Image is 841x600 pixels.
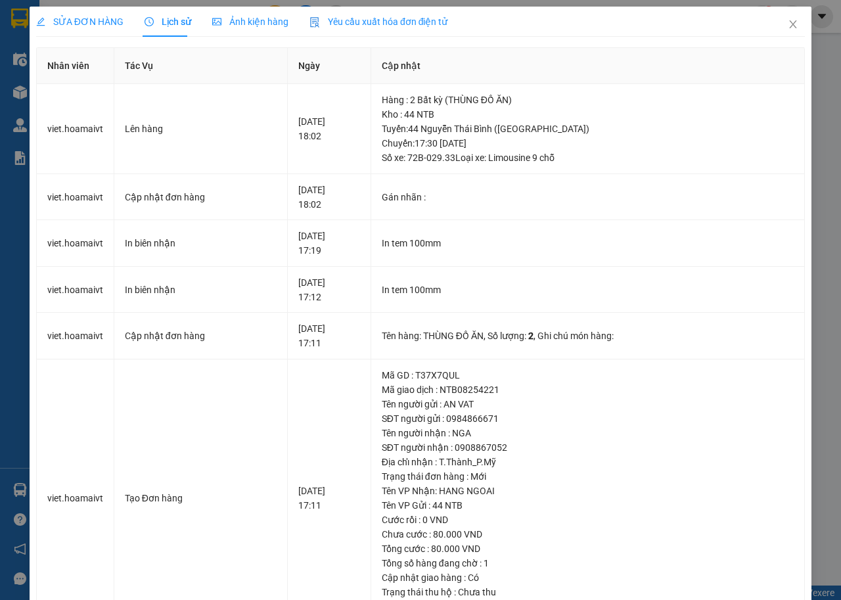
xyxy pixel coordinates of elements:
span: SL [133,91,150,110]
div: Tên hàng: , Số lượng: , Ghi chú món hàng: [382,329,794,343]
div: Tuyến : 44 Nguyễn Thái Bình ([GEOGRAPHIC_DATA]) Chuyến: 17:30 [DATE] Số xe: 72B-029.33 Loại xe... [382,122,794,165]
div: In tem 100mm [382,236,794,250]
th: Nhân viên [37,48,114,84]
td: viet.hoamaivt [37,267,114,313]
div: LINH [112,27,204,43]
div: [DATE] 18:02 [298,183,359,212]
span: picture [212,17,221,26]
div: 0903226155 [11,43,103,61]
div: In tem 100mm [382,283,794,297]
div: Cước rồi : 0 VND [382,513,794,527]
div: [DATE] 18:02 [298,114,359,143]
div: Tên VP Nhận: HANG NGOAI [382,484,794,498]
td: viet.hoamaivt [37,313,114,359]
td: viet.hoamaivt [37,174,114,221]
div: In biên nhận [125,236,277,250]
div: Lên hàng [125,122,277,136]
span: Gửi: [11,12,32,26]
div: Mã GD : T37X7QUL [382,368,794,382]
div: Cập nhật đơn hàng [125,329,277,343]
div: 30.000 [10,69,105,85]
span: clock-circle [145,17,154,26]
button: Close [775,7,811,43]
div: [DATE] 17:11 [298,321,359,350]
div: Kho : 44 NTB [382,107,794,122]
span: Lịch sử [145,16,191,27]
span: Yêu cầu xuất hóa đơn điện tử [309,16,448,27]
div: SĐT người nhận : 0908867052 [382,440,794,455]
div: 44 NTB [11,11,103,27]
span: SỬA ĐƠN HÀNG [36,16,124,27]
td: viet.hoamaivt [37,220,114,267]
span: THÙNG ĐỒ ĂN [423,331,484,341]
div: Cập nhật đơn hàng [125,190,277,204]
div: 0828556377 [112,43,204,61]
div: Hàng : 2 Bất kỳ (THÙNG ĐỒ ĂN) [382,93,794,107]
span: close [788,19,798,30]
div: In biên nhận [125,283,277,297]
div: Trạng thái thu hộ : Chưa thu [382,585,794,599]
div: Gán nhãn : [382,190,794,204]
div: Tên VP Gửi : 44 NTB [382,498,794,513]
div: [DATE] 17:19 [298,229,359,258]
div: Tên người gửi : AN VAT [382,397,794,411]
span: 2 [528,331,534,341]
span: Nhận: [112,12,144,26]
th: Cập nhật [371,48,805,84]
div: Tên người nhận : NGA [382,426,794,440]
div: Tổng cước : 80.000 VND [382,542,794,556]
td: viet.hoamaivt [37,84,114,174]
div: Bình Giã [112,11,204,27]
th: Ngày [288,48,371,84]
span: edit [36,17,45,26]
img: icon [309,17,320,28]
div: Tổng số hàng đang chờ : 1 [382,556,794,570]
div: PHUONG [11,27,103,43]
span: R : [10,70,22,84]
div: Mã giao dịch : NTB08254221 [382,382,794,397]
div: Trạng thái đơn hàng : Mới [382,469,794,484]
div: [DATE] 17:11 [298,484,359,513]
div: Tạo Đơn hàng [125,491,277,505]
div: Tên hàng: HO SO ( : 1 ) [11,93,204,109]
div: Địa chỉ nhận : T.Thành_P.Mỹ [382,455,794,469]
span: Ảnh kiện hàng [212,16,288,27]
th: Tác Vụ [114,48,288,84]
div: Cập nhật giao hàng : Có [382,570,794,585]
div: [DATE] 17:12 [298,275,359,304]
div: SĐT người gửi : 0984866671 [382,411,794,426]
div: Chưa cước : 80.000 VND [382,527,794,542]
